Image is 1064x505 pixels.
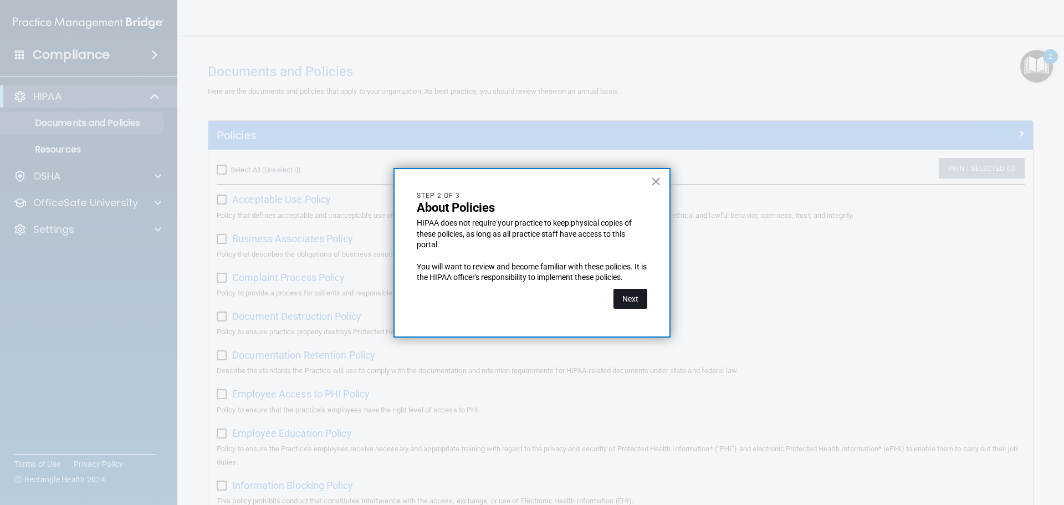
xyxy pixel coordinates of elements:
p: Step 2 of 3 [417,191,647,201]
p: HIPAA does not require your practice to keep physical copies of these policies, as long as all pr... [417,218,647,251]
iframe: Drift Widget Chat Controller [872,426,1051,471]
button: Close [651,172,661,190]
p: You will want to review and become familiar with these policies. It is the HIPAA officer's respon... [417,262,647,283]
button: Next [613,289,647,309]
p: About Policies [417,201,647,215]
